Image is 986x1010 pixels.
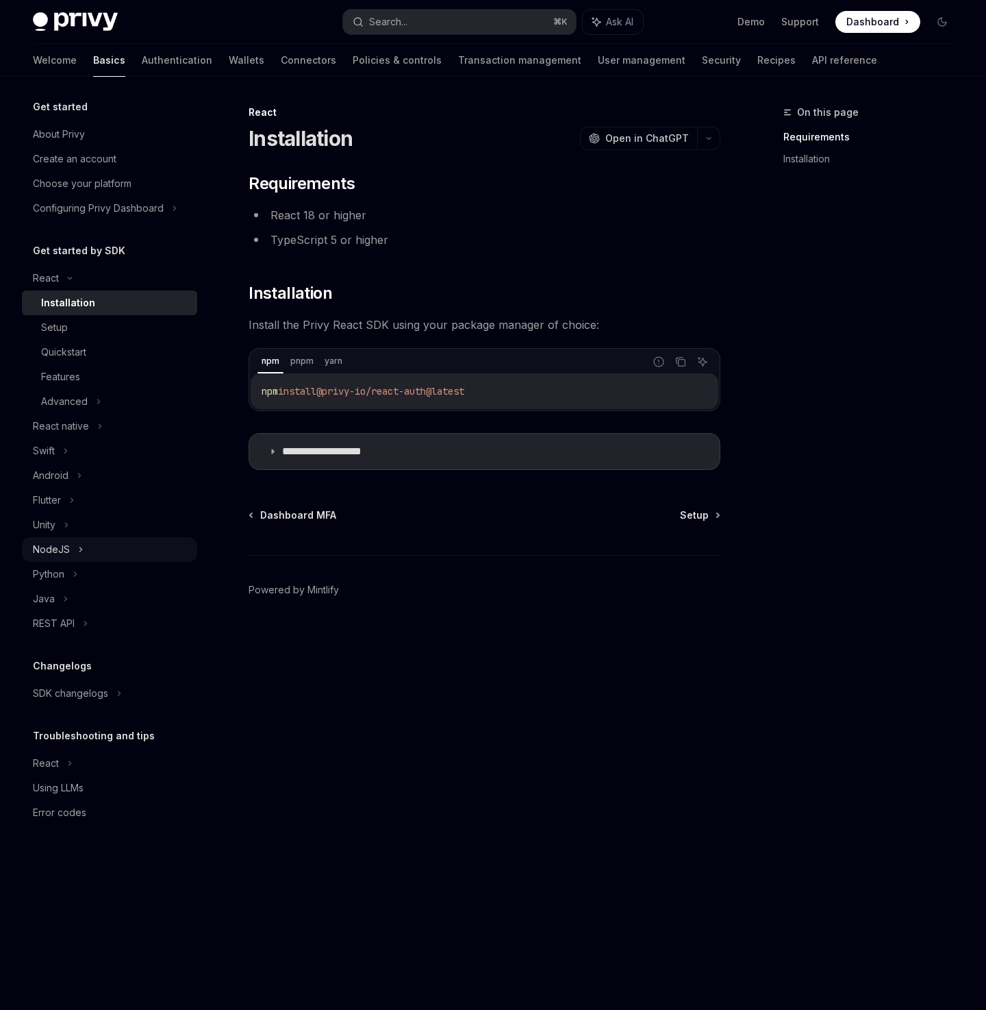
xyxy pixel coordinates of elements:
a: Policies & controls [353,44,442,77]
a: Wallets [229,44,264,77]
div: Using LLMs [33,780,84,796]
a: Recipes [757,44,796,77]
a: Security [702,44,741,77]
a: Demo [737,15,765,29]
a: Connectors [281,44,336,77]
h5: Get started [33,99,88,115]
a: Dashboard [835,11,920,33]
span: ⌘ K [553,16,568,27]
a: Choose your platform [22,171,197,196]
a: Setup [22,315,197,340]
button: Report incorrect code [650,353,668,371]
div: Setup [41,319,68,336]
span: Installation [249,282,332,304]
span: Dashboard MFA [260,508,336,522]
div: yarn [320,353,346,369]
div: NodeJS [33,541,70,558]
div: REST API [33,615,75,632]
div: React [33,270,59,286]
span: install [278,385,316,397]
div: About Privy [33,126,85,143]
span: npm [262,385,278,397]
span: Setup [680,508,709,522]
div: Android [33,467,68,484]
a: Requirements [783,126,964,148]
a: Dashboard MFA [250,508,336,522]
button: Search...⌘K [343,10,575,34]
a: Powered by Mintlify [249,583,339,597]
div: React native [33,418,89,434]
span: On this page [797,104,859,121]
a: Transaction management [458,44,581,77]
a: API reference [812,44,877,77]
a: Setup [680,508,719,522]
span: Ask AI [606,15,633,29]
span: Dashboard [846,15,899,29]
div: Flutter [33,492,61,508]
button: Ask AI [694,353,711,371]
div: Create an account [33,151,116,167]
a: Installation [783,148,964,170]
a: Welcome [33,44,77,77]
h1: Installation [249,126,353,151]
a: Quickstart [22,340,197,365]
span: Requirements [249,173,355,195]
span: Open in ChatGPT [605,132,689,145]
div: Error codes [33,804,86,821]
a: Create an account [22,147,197,171]
button: Copy the contents from the code block [672,353,690,371]
a: Support [781,15,819,29]
div: Configuring Privy Dashboard [33,200,164,217]
h5: Get started by SDK [33,243,125,259]
button: Ask AI [583,10,643,34]
img: dark logo [33,12,118,32]
div: Search... [369,14,407,30]
div: Java [33,591,55,607]
h5: Troubleshooting and tips [33,728,155,744]
div: Swift [33,443,55,459]
div: SDK changelogs [33,685,108,702]
li: React 18 or higher [249,206,720,225]
div: npm [257,353,283,369]
button: Open in ChatGPT [580,127,697,150]
a: Installation [22,291,197,315]
div: Python [33,566,64,582]
a: Basics [93,44,125,77]
div: pnpm [286,353,318,369]
li: TypeScript 5 or higher [249,230,720,249]
div: React [33,755,59,772]
div: Advanced [41,393,88,410]
div: Features [41,369,80,385]
div: Unity [33,517,55,533]
span: Install the Privy React SDK using your package manager of choice: [249,315,720,334]
a: About Privy [22,122,197,147]
div: React [249,106,720,119]
h5: Changelogs [33,658,92,674]
a: Using LLMs [22,776,197,800]
div: Choose your platform [33,175,131,192]
div: Quickstart [41,344,86,360]
a: User management [598,44,685,77]
div: Installation [41,295,95,311]
span: @privy-io/react-auth@latest [316,385,464,397]
button: Toggle dark mode [931,11,953,33]
a: Error codes [22,800,197,825]
a: Authentication [142,44,212,77]
a: Features [22,365,197,389]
